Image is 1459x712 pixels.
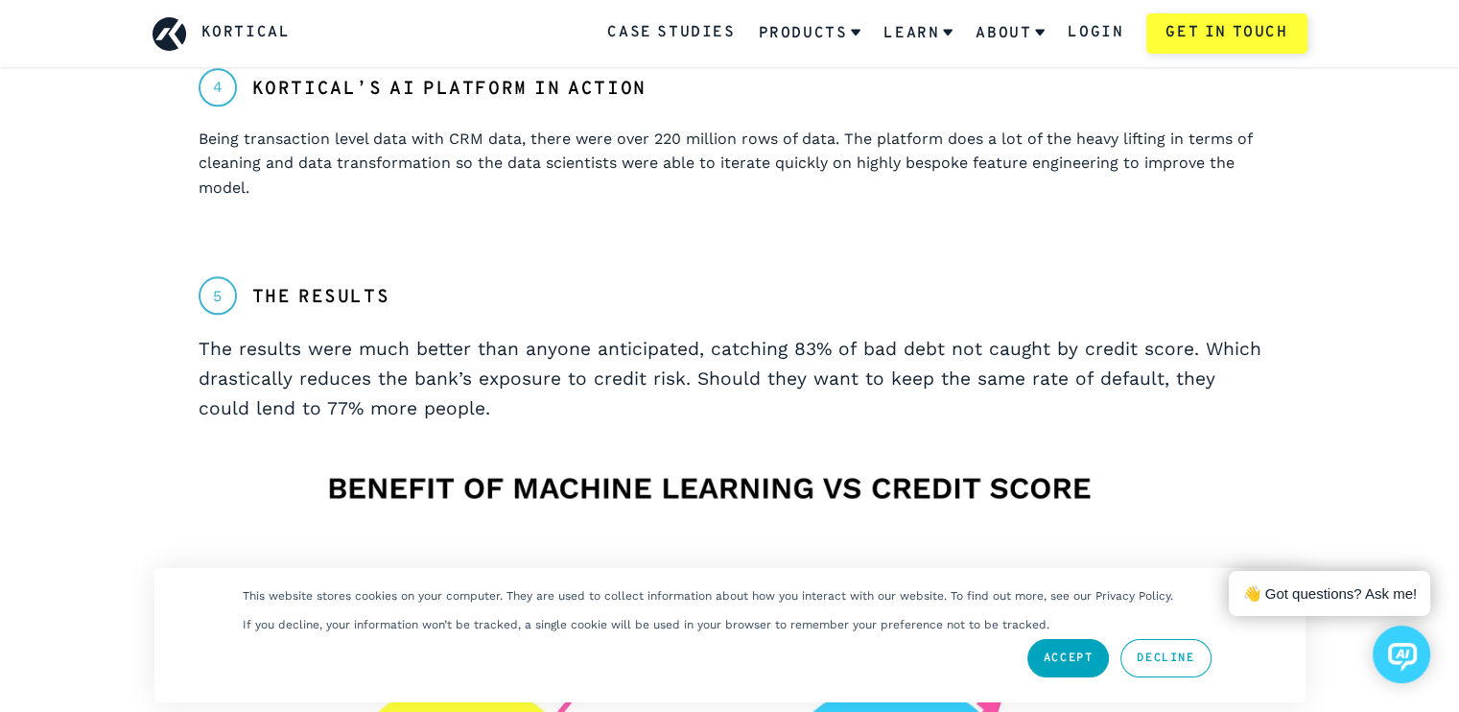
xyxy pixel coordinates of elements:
[243,589,1173,603] p: This website stores cookies on your computer. They are used to collect information about how you ...
[1120,639,1211,677] a: Decline
[199,276,237,315] span: 5
[607,21,735,46] a: Case Studies
[1027,639,1110,677] a: Accept
[758,9,860,59] a: Products
[199,127,1261,201] div: Being transaction level data with CRM data, there were over 220 million rows of data. The platfor...
[199,335,1261,423] p: The results were much better than anyone anticipated, catching 83% of bad debt not caught by cred...
[1146,13,1306,54] a: Get in touch
[199,68,237,107] span: 4
[252,76,647,104] h2: Kortical’s AI platform in action
[1068,21,1123,46] a: Login
[252,284,390,312] h2: The Results
[243,618,1049,631] p: If you decline, your information won’t be tracked, a single cookie will be used in your browser t...
[883,9,953,59] a: Learn
[976,9,1045,59] a: About
[201,21,291,46] a: Kortical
